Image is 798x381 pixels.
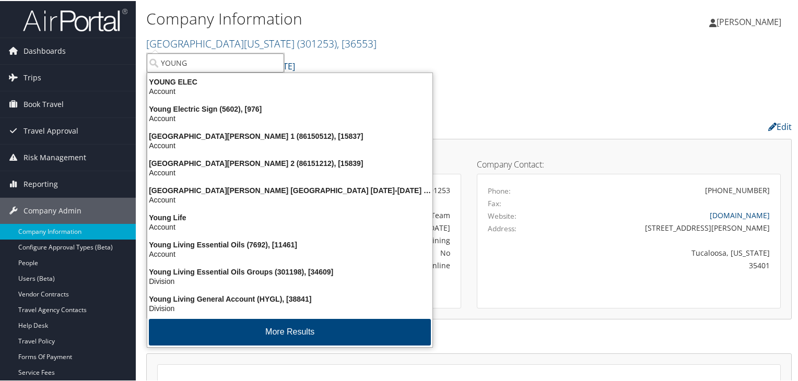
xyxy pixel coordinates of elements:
[24,197,81,223] span: Company Admin
[146,35,377,50] a: [GEOGRAPHIC_DATA][US_STATE]
[337,35,377,50] span: , [ 36553 ]
[705,184,770,195] div: [PHONE_NUMBER]
[24,90,64,116] span: Book Travel
[141,248,439,258] div: Account
[146,330,792,348] h2: Contracts:
[710,209,770,219] a: [DOMAIN_NAME]
[24,117,78,143] span: Travel Approval
[149,318,431,344] button: More Results
[141,212,439,221] div: Young Life
[147,52,284,72] input: Search Accounts
[488,197,501,208] label: Fax:
[141,113,439,122] div: Account
[717,15,781,27] span: [PERSON_NAME]
[141,276,439,285] div: Division
[141,167,439,176] div: Account
[141,221,439,231] div: Account
[146,7,577,29] h1: Company Information
[141,130,439,140] div: [GEOGRAPHIC_DATA][PERSON_NAME] 1 (86150512), [15837]
[23,7,127,31] img: airportal-logo.png
[24,37,66,63] span: Dashboards
[141,86,439,95] div: Account
[562,259,770,270] div: 35401
[488,185,511,195] label: Phone:
[141,103,439,113] div: Young Electric Sign (5602), [976]
[141,76,439,86] div: YOUNG ELEC
[141,185,439,194] div: [GEOGRAPHIC_DATA][PERSON_NAME] [GEOGRAPHIC_DATA] [DATE]-[DATE] (86150516), [33937]
[24,170,58,196] span: Reporting
[141,293,439,303] div: Young Living General Account (HYGL), [38841]
[141,266,439,276] div: Young Living Essential Oils Groups (301198), [34609]
[141,158,439,167] div: [GEOGRAPHIC_DATA][PERSON_NAME] 2 (86151212), [15839]
[477,159,781,168] h4: Company Contact:
[141,303,439,312] div: Division
[24,144,86,170] span: Risk Management
[709,5,792,37] a: [PERSON_NAME]
[488,222,517,233] label: Address:
[768,120,792,132] a: Edit
[141,194,439,204] div: Account
[488,210,517,220] label: Website:
[562,246,770,257] div: Tucaloosa, [US_STATE]
[297,35,337,50] span: ( 301253 )
[24,64,41,90] span: Trips
[141,140,439,149] div: Account
[562,221,770,232] div: [STREET_ADDRESS][PERSON_NAME]
[141,239,439,248] div: Young Living Essential Oils (7692), [11461]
